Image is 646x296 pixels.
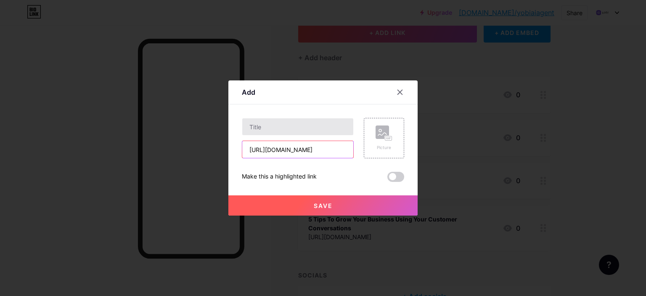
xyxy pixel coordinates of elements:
span: Save [314,202,333,209]
div: Make this a highlighted link [242,172,317,182]
div: Add [242,87,255,97]
div: Picture [376,144,392,151]
input: URL [242,141,353,158]
button: Save [228,195,418,216]
input: Title [242,118,353,135]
